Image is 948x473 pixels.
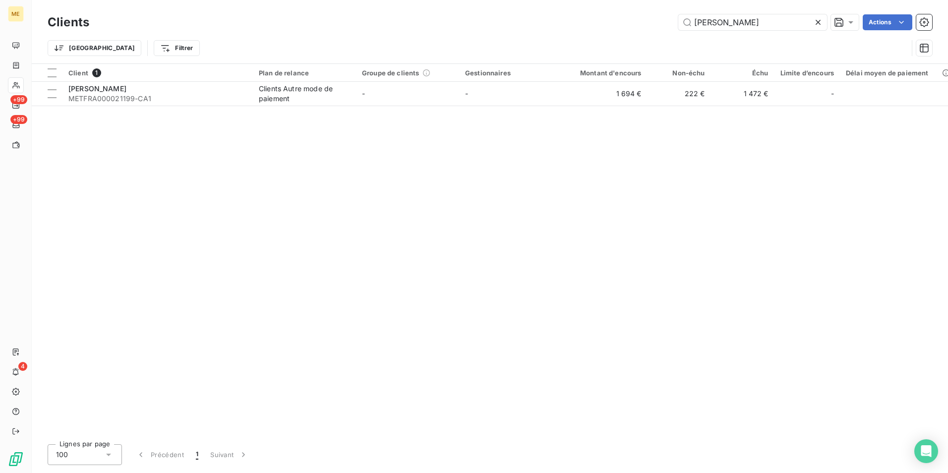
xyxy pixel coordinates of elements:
[831,89,834,99] span: -
[204,444,254,465] button: Suivant
[717,69,769,77] div: Échu
[465,69,556,77] div: Gestionnaires
[18,362,27,371] span: 4
[10,95,27,104] span: +99
[362,89,365,98] span: -
[8,451,24,467] img: Logo LeanPay
[362,69,419,77] span: Groupe de clients
[68,84,126,93] span: [PERSON_NAME]
[48,40,141,56] button: [GEOGRAPHIC_DATA]
[780,69,834,77] div: Limite d’encours
[8,6,24,22] div: ME
[568,69,642,77] div: Montant d'encours
[465,89,468,98] span: -
[130,444,190,465] button: Précédent
[653,69,705,77] div: Non-échu
[10,115,27,124] span: +99
[196,450,198,460] span: 1
[68,69,88,77] span: Client
[562,82,648,106] td: 1 694 €
[48,13,89,31] h3: Clients
[68,94,247,104] span: METFRA000021199-CA1
[56,450,68,460] span: 100
[711,82,774,106] td: 1 472 €
[914,439,938,463] div: Open Intercom Messenger
[259,69,350,77] div: Plan de relance
[92,68,101,77] span: 1
[648,82,711,106] td: 222 €
[863,14,912,30] button: Actions
[190,444,204,465] button: 1
[678,14,827,30] input: Rechercher
[259,84,350,104] div: Clients Autre mode de paiement
[154,40,199,56] button: Filtrer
